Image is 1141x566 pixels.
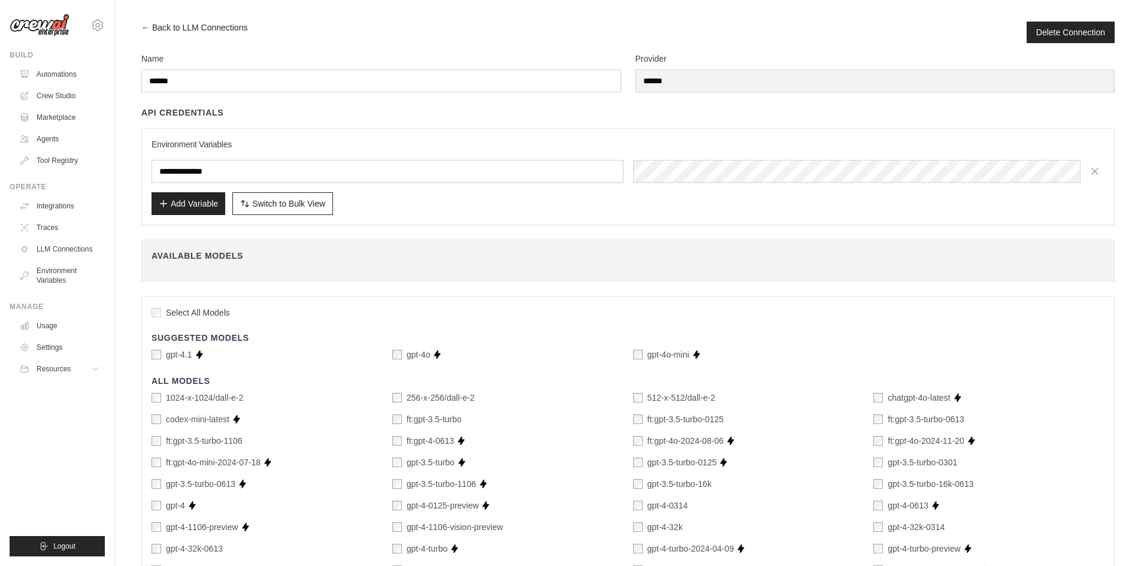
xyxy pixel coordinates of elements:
[141,22,247,43] a: ← Back to LLM Connections
[166,413,229,425] label: codex-mini-latest
[53,541,75,551] span: Logout
[873,522,883,532] input: gpt-4-32k-0314
[10,536,105,556] button: Logout
[873,393,883,402] input: chatgpt-4o-latest
[407,456,455,468] label: gpt-3.5-turbo
[647,349,689,361] label: gpt-4o-mini
[152,479,161,489] input: gpt-3.5-turbo-0613
[152,522,161,532] input: gpt-4-1106-preview
[166,307,230,319] span: Select All Models
[392,350,402,359] input: gpt-4o
[392,501,402,510] input: gpt-4-0125-preview
[152,192,225,215] button: Add Variable
[10,14,69,37] img: Logo
[633,414,643,424] input: ft:gpt-3.5-turbo-0125
[392,522,402,532] input: gpt-4-1106-vision-preview
[633,436,643,446] input: ft:gpt-4o-2024-08-06
[407,521,503,533] label: gpt-4-1106-vision-preview
[166,392,243,404] label: 1024-x-1024/dall-e-2
[407,413,462,425] label: ft:gpt-3.5-turbo
[647,413,724,425] label: ft:gpt-3.5-turbo-0125
[392,436,402,446] input: ft:gpt-4-0613
[407,500,479,511] label: gpt-4-0125-preview
[392,414,402,424] input: ft:gpt-3.5-turbo
[166,543,223,555] label: gpt-4-32k-0613
[647,543,734,555] label: gpt-4-turbo-2024-04-09
[152,414,161,424] input: codex-mini-latest
[166,435,243,447] label: ft:gpt-3.5-turbo-1106
[14,196,105,216] a: Integrations
[633,522,643,532] input: gpt-4-32k
[166,349,192,361] label: gpt-4.1
[166,478,235,490] label: gpt-3.5-turbo-0613
[232,192,333,215] button: Switch to Bulk View
[14,338,105,357] a: Settings
[152,501,161,510] input: gpt-4
[888,521,945,533] label: gpt-4-32k-0314
[14,240,105,259] a: LLM Connections
[152,393,161,402] input: 1024-x-1024/dall-e-2
[14,108,105,127] a: Marketplace
[888,543,960,555] label: gpt-4-turbo-preview
[152,350,161,359] input: gpt-4.1
[407,478,476,490] label: gpt-3.5-turbo-1106
[1036,26,1105,38] button: Delete Connection
[14,151,105,170] a: Tool Registry
[37,364,71,374] span: Resources
[633,393,643,402] input: 512-x-512/dall-e-2
[873,544,883,553] input: gpt-4-turbo-preview
[10,50,105,60] div: Build
[873,501,883,510] input: gpt-4-0613
[166,500,185,511] label: gpt-4
[152,250,1104,262] h4: Available Models
[888,413,964,425] label: ft:gpt-3.5-turbo-0613
[141,107,223,119] h4: API Credentials
[14,316,105,335] a: Usage
[647,392,716,404] label: 512-x-512/dall-e-2
[647,521,683,533] label: gpt-4-32k
[152,436,161,446] input: ft:gpt-3.5-turbo-1106
[14,218,105,237] a: Traces
[647,500,688,511] label: gpt-4-0314
[407,392,475,404] label: 256-x-256/dall-e-2
[633,501,643,510] input: gpt-4-0314
[888,478,973,490] label: gpt-3.5-turbo-16k-0613
[152,332,1104,344] h4: Suggested Models
[392,479,402,489] input: gpt-3.5-turbo-1106
[407,349,431,361] label: gpt-4o
[152,458,161,467] input: ft:gpt-4o-mini-2024-07-18
[10,182,105,192] div: Operate
[873,458,883,467] input: gpt-3.5-turbo-0301
[647,456,717,468] label: gpt-3.5-turbo-0125
[888,392,950,404] label: chatgpt-4o-latest
[152,308,161,317] input: Select All Models
[633,544,643,553] input: gpt-4-turbo-2024-04-09
[141,53,621,65] label: Name
[888,456,957,468] label: gpt-3.5-turbo-0301
[635,53,1115,65] label: Provider
[888,435,964,447] label: ft:gpt-4o-2024-11-20
[14,65,105,84] a: Automations
[633,479,643,489] input: gpt-3.5-turbo-16k
[392,393,402,402] input: 256-x-256/dall-e-2
[14,129,105,149] a: Agents
[392,544,402,553] input: gpt-4-turbo
[166,456,261,468] label: ft:gpt-4o-mini-2024-07-18
[873,414,883,424] input: ft:gpt-3.5-turbo-0613
[252,198,325,210] span: Switch to Bulk View
[407,543,447,555] label: gpt-4-turbo
[10,302,105,311] div: Manage
[392,458,402,467] input: gpt-3.5-turbo
[633,458,643,467] input: gpt-3.5-turbo-0125
[152,544,161,553] input: gpt-4-32k-0613
[152,138,1104,150] h3: Environment Variables
[873,436,883,446] input: ft:gpt-4o-2024-11-20
[14,261,105,290] a: Environment Variables
[166,521,238,533] label: gpt-4-1106-preview
[14,359,105,379] button: Resources
[647,478,712,490] label: gpt-3.5-turbo-16k
[647,435,724,447] label: ft:gpt-4o-2024-08-06
[14,86,105,105] a: Crew Studio
[152,375,1104,387] h4: All Models
[888,500,928,511] label: gpt-4-0613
